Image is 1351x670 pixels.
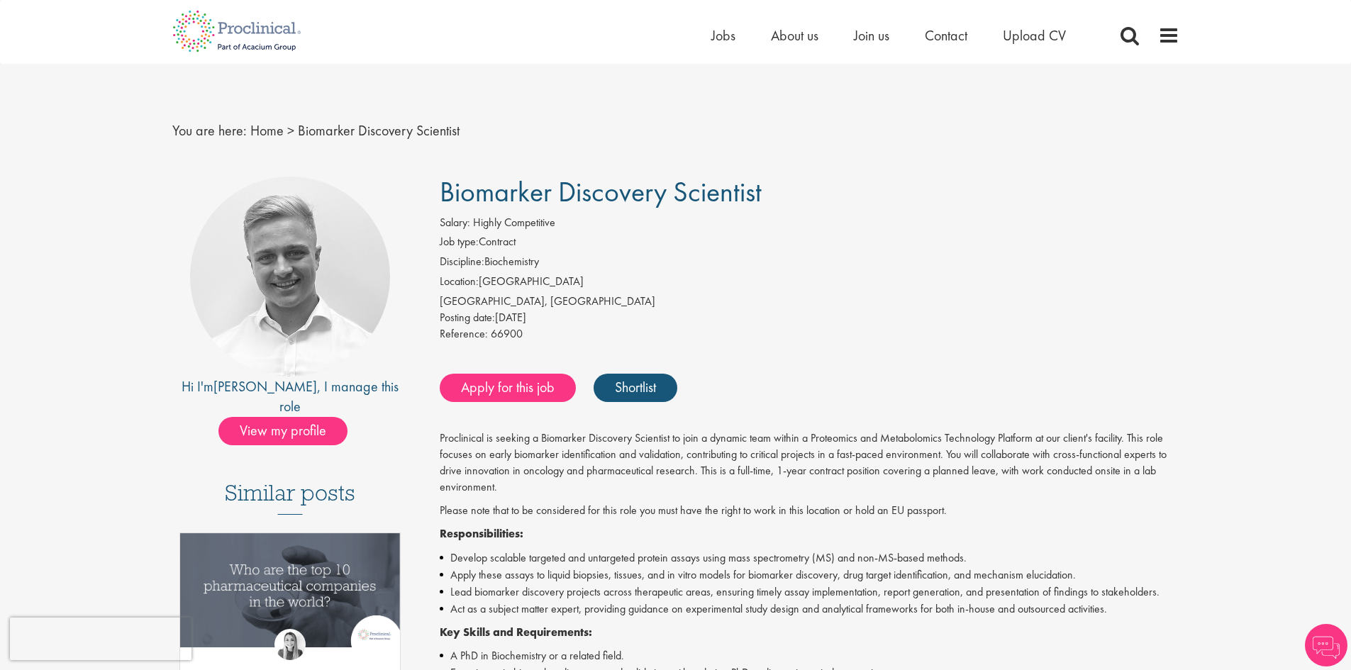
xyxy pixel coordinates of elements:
li: Develop scalable targeted and untargeted protein assays using mass spectrometry (MS) and non-MS-b... [440,549,1179,566]
label: Reference: [440,326,488,342]
a: Shortlist [594,374,677,402]
label: Location: [440,274,479,290]
span: Posting date: [440,310,495,325]
a: Contact [925,26,967,45]
a: breadcrumb link [250,121,284,140]
strong: Responsibilities: [440,526,523,541]
label: Discipline: [440,254,484,270]
li: Apply these assays to liquid biopsies, tissues, and in vitro models for biomarker discovery, drug... [440,566,1179,584]
span: Highly Competitive [473,215,555,230]
div: [GEOGRAPHIC_DATA], [GEOGRAPHIC_DATA] [440,294,1179,310]
span: View my profile [218,417,348,445]
span: You are here: [172,121,247,140]
a: Jobs [711,26,735,45]
li: Biochemistry [440,254,1179,274]
li: Lead biomarker discovery projects across therapeutic areas, ensuring timely assay implementation,... [440,584,1179,601]
a: Join us [854,26,889,45]
a: About us [771,26,818,45]
img: Chatbot [1305,624,1347,666]
a: Upload CV [1003,26,1066,45]
img: Top 10 pharmaceutical companies in the world 2025 [180,533,401,647]
strong: Key Skills and Requirements: [440,625,592,640]
label: Job type: [440,234,479,250]
p: Proclinical is seeking a Biomarker Discovery Scientist to join a dynamic team within a Proteomics... [440,430,1179,495]
h3: Similar posts [225,481,355,515]
span: Biomarker Discovery Scientist [440,174,762,210]
li: Act as a subject matter expert, providing guidance on experimental study design and analytical fr... [440,601,1179,618]
div: Hi I'm , I manage this role [172,376,408,417]
iframe: reCAPTCHA [10,618,191,660]
span: Biomarker Discovery Scientist [298,121,460,140]
li: A PhD in Biochemistry or a related field. [440,647,1179,664]
li: Contract [440,234,1179,254]
span: 66900 [491,326,523,341]
a: Link to a post [180,533,401,659]
p: Please note that to be considered for this role you must have the right to work in this location ... [440,503,1179,519]
img: imeage of recruiter Joshua Bye [190,177,390,376]
a: View my profile [218,420,362,438]
a: Apply for this job [440,374,576,402]
img: Hannah Burke [274,629,306,660]
label: Salary: [440,215,470,231]
li: [GEOGRAPHIC_DATA] [440,274,1179,294]
div: [DATE] [440,310,1179,326]
a: [PERSON_NAME] [213,377,317,396]
span: > [287,121,294,140]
